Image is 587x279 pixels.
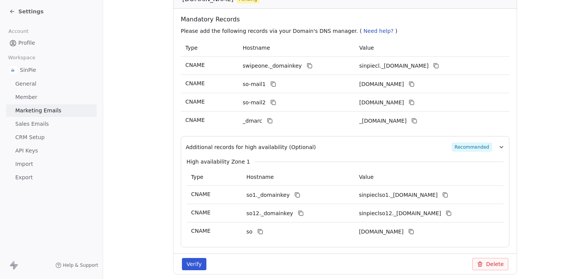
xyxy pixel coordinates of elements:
span: Recommended [452,143,492,152]
span: sinpieclso1._domainkey.swipeone.email [359,191,438,199]
a: Sales Emails [6,118,97,130]
span: so-mail1 [243,80,266,88]
span: Profile [18,39,35,47]
a: CRM Setup [6,131,97,144]
span: Hostname [246,174,274,180]
span: Workspace [5,52,39,63]
span: _dmarc.swipeone.email [359,117,407,125]
span: swipeone._domainkey [243,62,302,70]
span: sinpiecl1.swipeone.email [359,80,404,88]
p: Please add the following records via your Domain's DNS manager. ( ) [181,27,512,35]
a: Export [6,171,97,184]
span: sinpiecl2.swipeone.email [359,99,404,107]
span: Import [15,160,33,168]
a: General [6,78,97,90]
p: Type [185,44,234,52]
span: API Keys [15,147,38,155]
span: Help & Support [63,262,98,268]
span: Need help? [363,28,394,34]
span: Additional records for high availability (Optional) [186,143,316,151]
span: so12._domainkey [246,209,293,217]
span: CNAME [191,228,211,234]
span: General [15,80,36,88]
span: CNAME [185,80,205,86]
a: Help & Support [55,262,98,268]
span: CNAME [185,117,205,123]
a: API Keys [6,144,97,157]
a: Member [6,91,97,104]
span: so1._domainkey [246,191,290,199]
span: Account [5,26,32,37]
a: Settings [9,8,44,15]
span: Member [15,93,37,101]
span: sinpieclso12._domainkey.swipeone.email [359,209,441,217]
span: sinpieclso.swipeone.email [359,228,404,236]
span: CRM Setup [15,133,45,141]
span: _dmarc [243,117,262,125]
img: Logo%20SinPie.jpg [9,66,17,74]
button: Additional records for high availability (Optional)Recommended [186,143,504,152]
div: Additional records for high availability (Optional)Recommended [186,152,504,241]
span: CNAME [185,62,205,68]
span: CNAME [185,99,205,105]
span: Marketing Emails [15,107,61,115]
span: Mandatory Records [181,15,512,24]
span: Value [359,45,374,51]
p: Type [191,173,237,181]
span: Value [359,174,373,180]
span: so-mail2 [243,99,266,107]
span: High availability Zone 1 [186,158,250,165]
span: sinpiecl._domainkey.swipeone.email [359,62,428,70]
a: Marketing Emails [6,104,97,117]
span: Export [15,174,33,182]
span: SinPie [20,66,36,74]
span: CNAME [191,191,211,197]
button: Delete [472,258,508,270]
a: Import [6,158,97,170]
button: Verify [182,258,206,270]
span: CNAME [191,209,211,216]
span: Hostname [243,45,270,51]
span: Sales Emails [15,120,49,128]
span: Settings [18,8,44,15]
span: so [246,228,253,236]
a: Profile [6,37,97,49]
